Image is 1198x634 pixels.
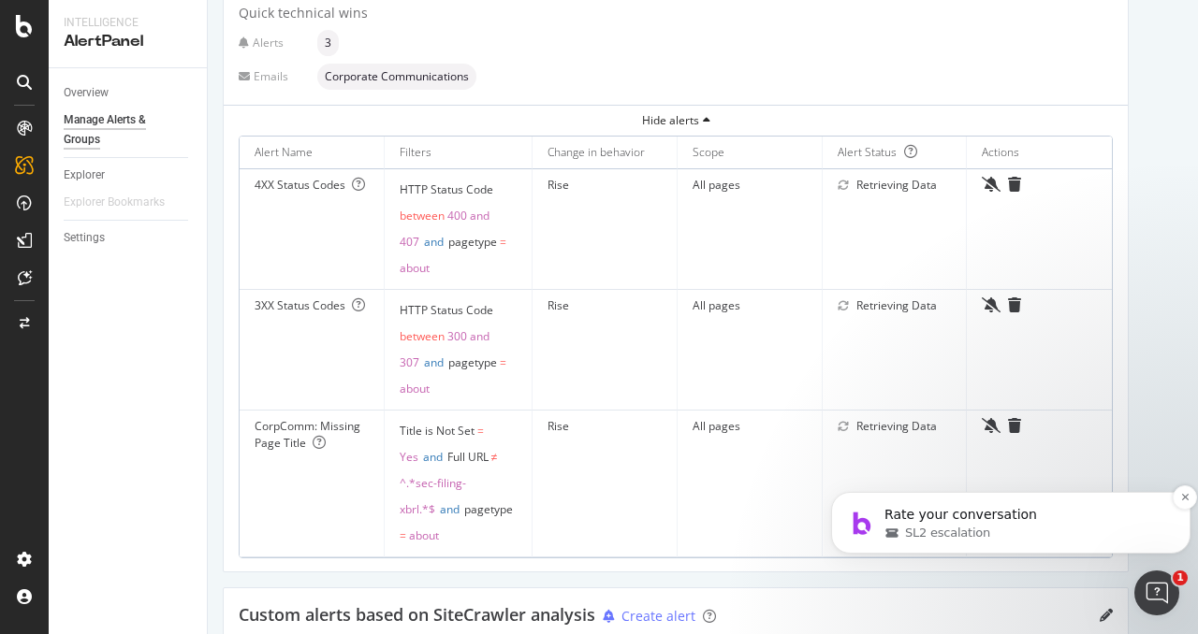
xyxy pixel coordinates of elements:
[322,30,356,64] div: Close
[64,228,105,248] div: Settings
[83,316,256,331] span: Rate your conversation
[1134,570,1179,615] iframe: Intercom live chat
[400,449,418,465] span: Yes
[982,297,1001,312] div: bell-slash
[64,166,105,185] div: Explorer
[38,395,314,414] div: Ask a question
[400,527,406,543] span: =
[317,30,339,56] div: neutral label
[240,137,385,169] th: Alert Name
[693,418,807,435] div: All pages
[409,527,439,543] span: about
[64,31,192,52] div: AlertPanel
[255,418,369,452] div: CorpComm: Missing Page Title
[424,234,444,250] span: and
[400,260,430,276] span: about
[19,252,356,369] div: Recent messageProfile image for JessicaDelete OrganizationRate your conversation[PERSON_NAME]•2h ago
[385,137,533,169] th: Filters
[548,418,662,435] div: Rise
[533,137,678,169] th: Change in behavior
[325,71,469,82] span: Corporate Communications
[37,196,337,228] p: How can we help?
[400,328,445,344] span: between
[595,606,695,627] button: Create alert
[856,297,937,314] div: Retrieving Data
[400,181,493,197] span: HTTP Status Code
[1008,418,1021,433] div: trash
[400,208,489,250] span: 400 and 407
[440,501,460,517] span: and
[548,177,662,194] div: Rise
[239,35,310,50] div: Alerts
[19,379,356,450] div: Ask a questionAI Agent and team can help
[38,414,314,434] div: AI Agent and team can help
[64,83,194,103] a: Overview
[400,475,466,517] span: ^.*sec-filing-xbrl.*$
[38,267,336,287] div: Recent message
[239,68,310,84] div: Emails
[212,509,257,522] span: Tickets
[548,297,662,314] div: Rise
[967,137,1112,169] th: Actions
[317,64,476,90] div: neutral label
[982,418,1001,433] div: bell-slash
[271,30,309,67] img: Profile image for Jessica
[448,354,497,370] span: pagetype
[500,354,506,370] span: =
[313,509,343,522] span: Help
[1008,297,1021,312] div: trash
[400,328,489,370] span: 300 and 307
[64,228,194,248] a: Settings
[400,423,475,439] span: Title is Not Set
[239,603,595,626] span: Custom alerts based on SiteCrawler analysis
[64,193,183,212] a: Explorer Bookmarks
[856,177,937,194] div: Retrieving Data
[64,166,194,185] a: Explorer
[621,607,695,626] div: Create alert
[448,234,497,250] span: pagetype
[109,509,173,522] span: Messages
[200,30,238,67] img: Profile image for Jack
[38,306,76,343] img: Profile image for Jessica
[477,423,484,439] span: =
[1008,177,1021,192] div: trash
[239,4,1113,22] div: Quick technical wins
[824,453,1198,584] iframe: Intercom notifications message
[693,297,807,314] div: All pages
[64,83,109,103] div: Overview
[20,280,355,368] div: Profile image for JessicaDelete OrganizationRate your conversation[PERSON_NAME]•2h ago
[94,462,187,537] button: Messages
[464,501,513,517] span: pagetype
[281,462,374,537] button: Help
[37,133,337,196] p: Hello [PERSON_NAME].
[1173,570,1188,585] span: 1
[83,334,192,353] div: [PERSON_NAME]
[187,462,281,537] button: Tickets
[224,112,1128,128] div: Hide alerts
[64,110,176,150] div: Manage Alerts & Groups
[400,381,430,396] span: about
[447,449,489,465] span: Full URL
[500,234,506,250] span: =
[982,177,1001,192] div: bell-slash
[224,106,1128,136] button: Hide alerts
[491,449,498,465] span: ≠
[325,37,331,49] span: 3
[37,36,125,65] img: logo
[255,177,369,194] div: 4XX Status Codes
[693,177,807,194] div: All pages
[102,295,250,314] span: Delete Organization
[236,30,273,67] img: Profile image for Meghan
[424,354,444,370] span: and
[423,449,443,465] span: and
[64,15,192,31] div: Intelligence
[64,110,194,150] a: Manage Alerts & Groups
[400,302,493,318] span: HTTP Status Code
[64,193,165,212] div: Explorer Bookmarks
[678,137,823,169] th: Scope
[856,418,937,435] div: Retrieving Data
